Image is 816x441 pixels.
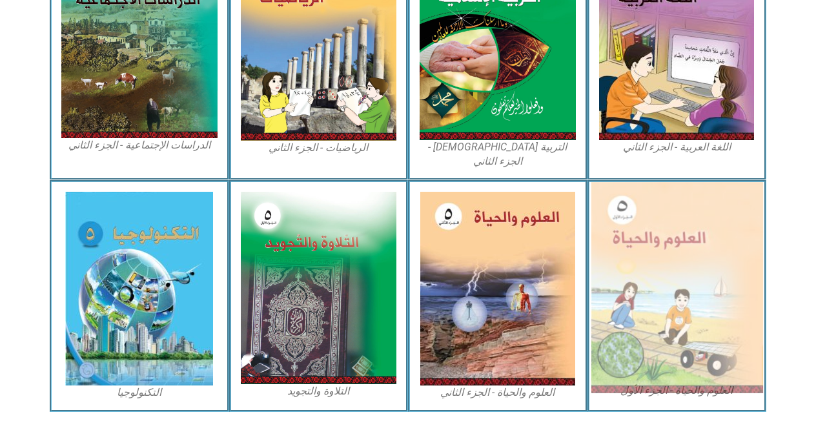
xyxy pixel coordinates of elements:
figcaption: اللغة العربية - الجزء الثاني [599,140,755,154]
figcaption: الرياضيات - الجزء الثاني [241,141,397,155]
figcaption: التلاوة والتجويد [241,384,397,398]
figcaption: الدراسات الإجتماعية - الجزء الثاني [61,138,218,152]
figcaption: التربية [DEMOGRAPHIC_DATA] - الجزء الثاني [420,140,576,169]
figcaption: العلوم والحياة - الجزء الثاني [420,385,576,400]
figcaption: التكنولوجيا [61,385,218,400]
